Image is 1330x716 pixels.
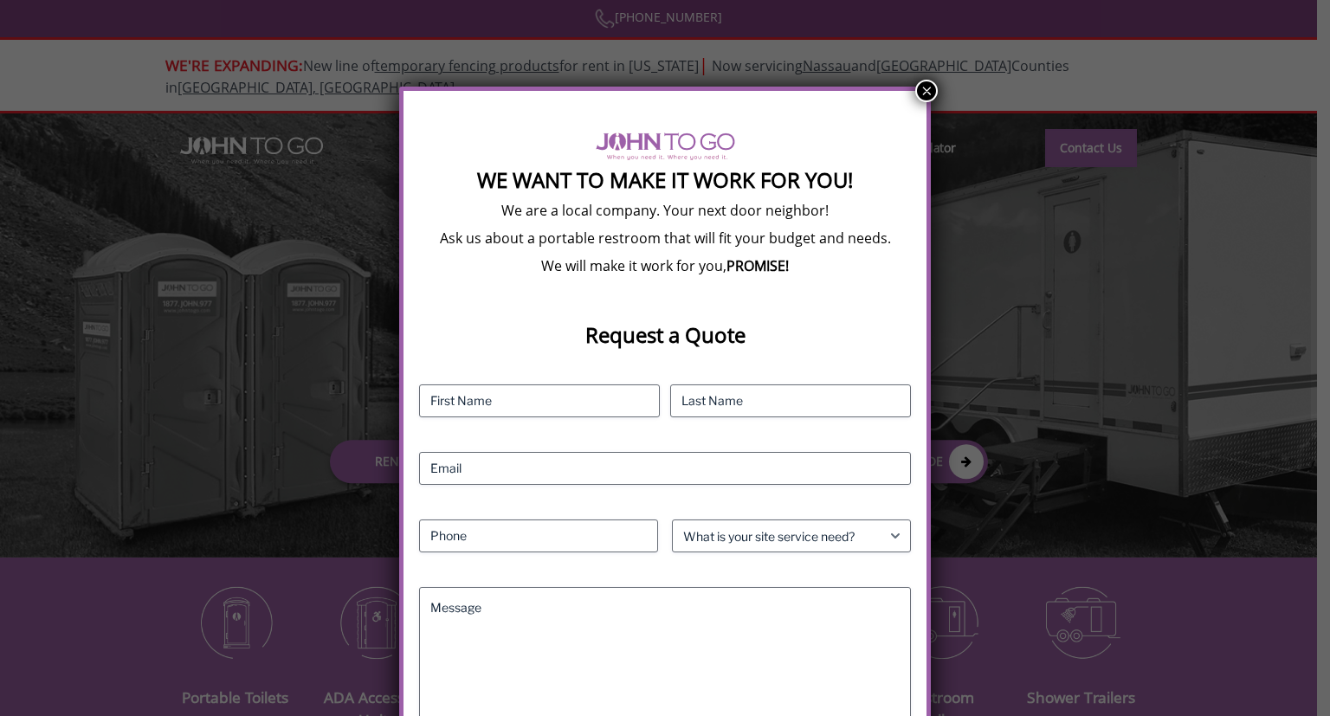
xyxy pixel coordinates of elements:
input: Last Name [670,384,911,417]
b: PROMISE! [726,256,789,275]
input: First Name [419,384,660,417]
p: We will make it work for you, [419,256,911,275]
img: logo of viptogo [596,132,735,160]
input: Email [419,452,911,485]
strong: Request a Quote [585,320,746,349]
p: Ask us about a portable restroom that will fit your budget and needs. [419,229,911,248]
button: Close [915,80,938,102]
p: We are a local company. Your next door neighbor! [419,201,911,220]
strong: We Want To Make It Work For You! [477,165,853,194]
input: Phone [419,519,658,552]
